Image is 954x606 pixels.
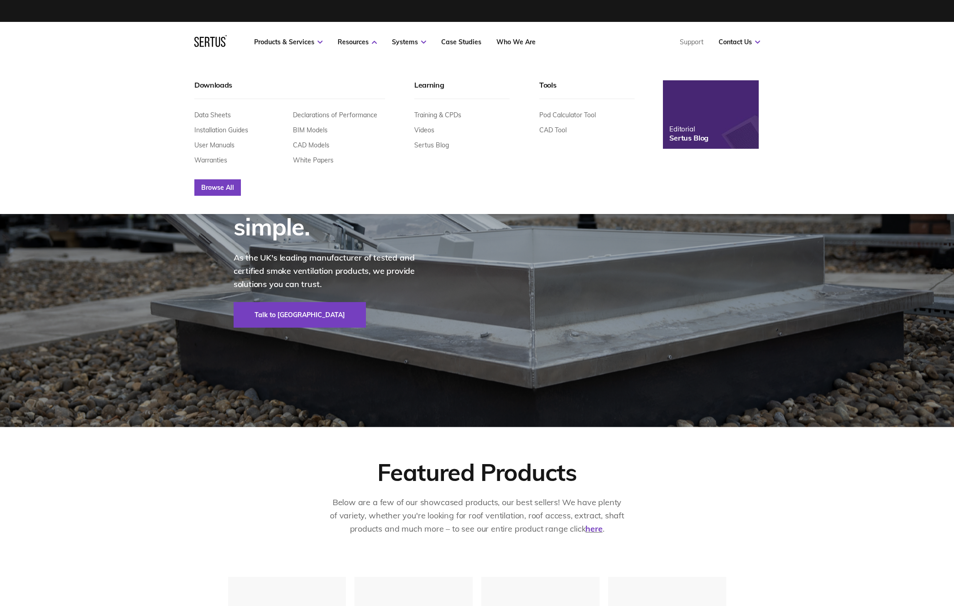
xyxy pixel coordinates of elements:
[669,125,709,133] div: Editorial
[234,162,434,240] div: Smoke ventilation, made simple.
[414,141,449,149] a: Sertus Blog
[293,141,329,149] a: CAD Models
[377,457,576,487] div: Featured Products
[293,156,334,164] a: White Papers
[293,111,377,119] a: Declarations of Performance
[441,38,481,46] a: Case Studies
[338,38,377,46] a: Resources
[194,111,231,119] a: Data Sheets
[663,80,759,149] a: EditorialSertus Blog
[194,80,385,99] div: Downloads
[414,111,461,119] a: Training & CPDs
[293,126,328,134] a: BIM Models
[194,126,248,134] a: Installation Guides
[414,80,510,99] div: Learning
[539,126,567,134] a: CAD Tool
[539,111,596,119] a: Pod Calculator Tool
[585,523,602,534] a: here
[194,141,235,149] a: User Manuals
[234,302,366,328] a: Talk to [GEOGRAPHIC_DATA]
[496,38,536,46] a: Who We Are
[234,251,434,291] p: As the UK's leading manufacturer of tested and certified smoke ventilation products, we provide s...
[194,179,241,196] a: Browse All
[719,38,760,46] a: Contact Us
[254,38,323,46] a: Products & Services
[680,38,704,46] a: Support
[414,126,434,134] a: Videos
[539,80,635,99] div: Tools
[194,156,227,164] a: Warranties
[392,38,426,46] a: Systems
[329,496,626,535] p: Below are a few of our showcased products, our best sellers! We have plenty of variety, whether y...
[669,133,709,142] div: Sertus Blog
[908,562,954,606] iframe: Chat Widget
